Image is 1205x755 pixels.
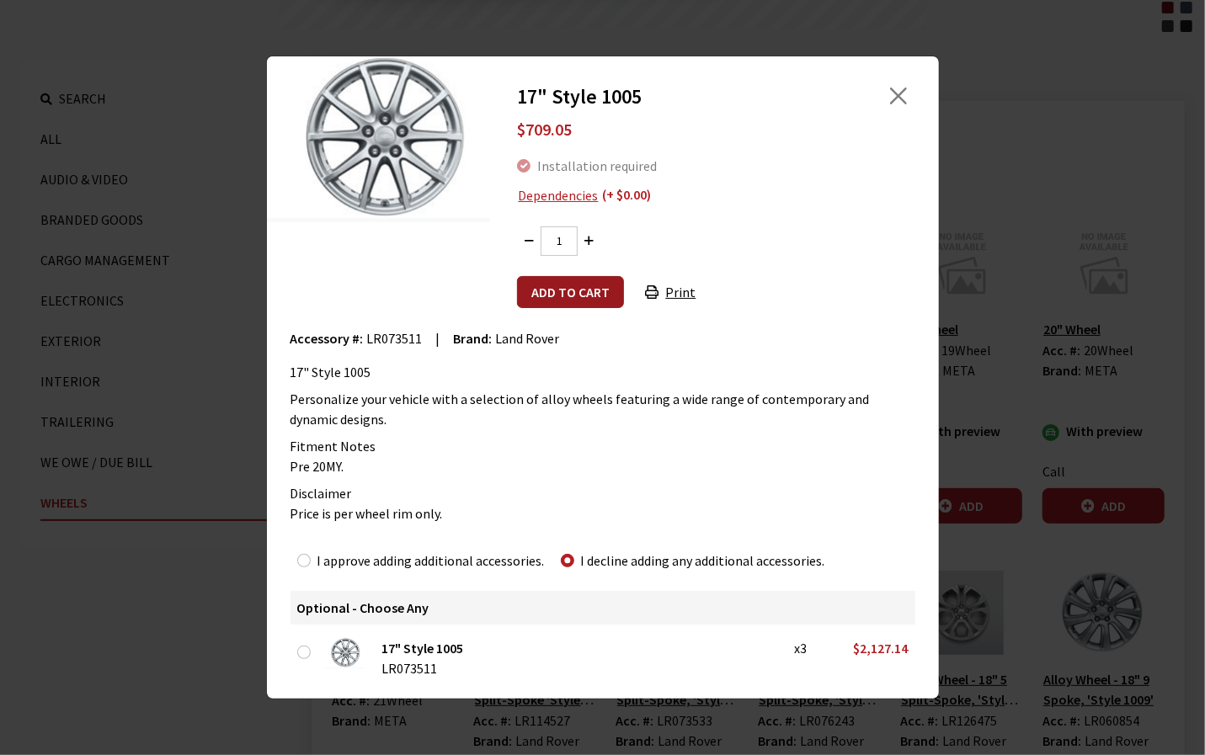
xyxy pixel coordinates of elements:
button: Add to cart [517,276,624,308]
div: 17" Style 1005 [382,638,775,658]
h2: 17" Style 1005 [517,83,842,110]
button: Close [886,83,911,109]
img: Image for 17" Style 1005 [267,56,491,222]
button: Dependencies [517,184,599,206]
span: (+ $0.00) [602,184,651,206]
span: Installation required [537,157,657,174]
div: $709.05 [517,110,911,149]
div: Price is per wheel rim only. [291,503,915,524]
span: LR073511 [367,330,423,347]
div: LR073511 [382,658,775,678]
span: | [436,330,440,347]
label: I approve adding additional accessories. [317,550,545,571]
span: Optional - Choose Any [297,599,429,616]
label: Fitment Notes [291,436,376,456]
div: Personalize your vehicle with a selection of alloy wheels featuring a wide range of contemporary ... [291,389,915,429]
div: $2,127.14 [839,638,908,658]
label: I decline adding any additional accessories. [581,550,825,571]
span: Land Rover [496,330,560,347]
div: 17" Style 1005 [291,362,915,382]
img: Image for 17" Style 1005 [324,638,365,668]
label: Brand: [454,328,493,348]
div: Pre 20MY. [291,456,915,476]
div: x3 [794,638,818,658]
button: Print [631,276,710,308]
label: Disclaimer [291,483,352,503]
label: Accessory #: [291,328,364,348]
